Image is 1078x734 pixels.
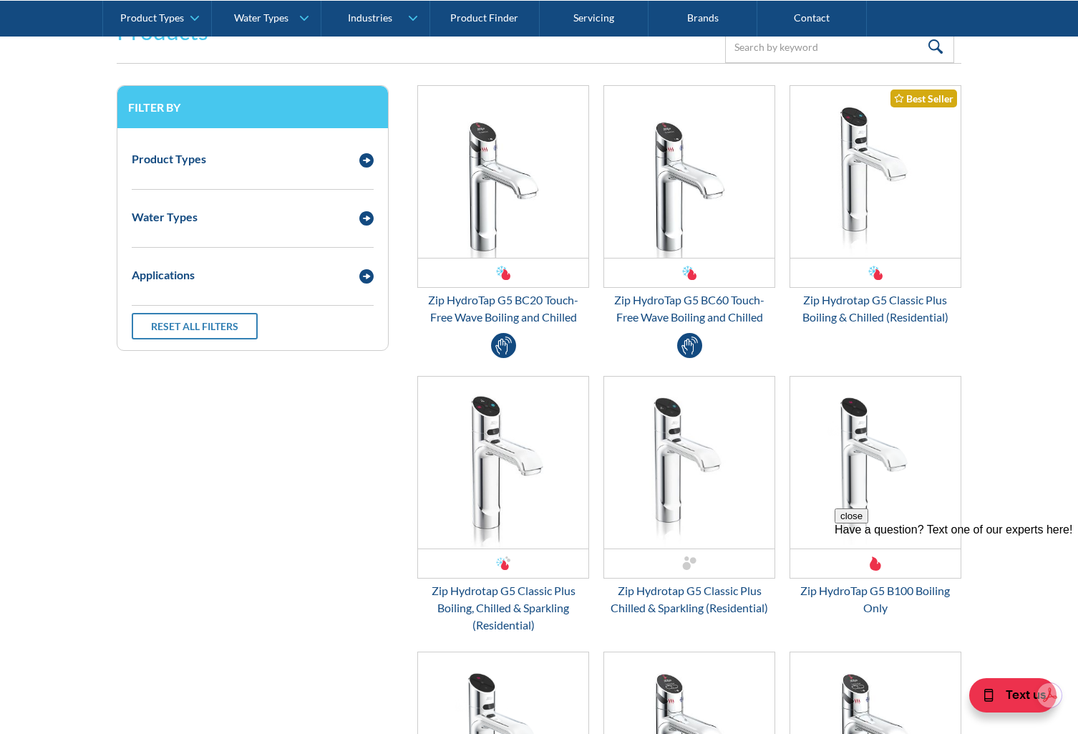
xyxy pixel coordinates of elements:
a: Zip HydroTap G5 BC60 Touch-Free Wave Boiling and ChilledZip HydroTap G5 BC60 Touch-Free Wave Boil... [603,85,775,326]
img: Zip Hydrotap G5 Classic Plus Boiling & Chilled (Residential) [790,86,961,258]
div: Zip HydroTap G5 BC60 Touch-Free Wave Boiling and Chilled [603,291,775,326]
div: Zip Hydrotap G5 Classic Plus Boiling & Chilled (Residential) [790,291,961,326]
div: Industries [348,11,392,24]
div: Best Seller [890,90,957,107]
div: Product Types [120,11,184,24]
img: Zip Hydrotap G5 Classic Plus Boiling, Chilled & Sparkling (Residential) [418,377,588,549]
iframe: podium webchat widget prompt [835,508,1078,680]
iframe: podium webchat widget bubble [963,662,1078,734]
div: Applications [132,266,195,284]
div: Zip Hydrotap G5 Classic Plus Boiling, Chilled & Sparkling (Residential) [417,582,589,634]
a: Reset all filters [132,313,258,339]
a: Zip HydroTap G5 BC20 Touch-Free Wave Boiling and ChilledZip HydroTap G5 BC20 Touch-Free Wave Boil... [417,85,589,326]
a: Zip Hydrotap G5 Classic Plus Boiling, Chilled & Sparkling (Residential)Zip Hydrotap G5 Classic Pl... [417,376,589,634]
div: Zip HydroTap G5 B100 Boiling Only [790,582,961,617]
input: Search by keyword [725,31,954,63]
img: Zip HydroTap G5 B100 Boiling Only [790,377,961,549]
a: Zip Hydrotap G5 Classic Plus Chilled & Sparkling (Residential)Zip Hydrotap G5 Classic Plus Chille... [603,376,775,617]
div: Water Types [234,11,288,24]
img: Zip Hydrotap G5 Classic Plus Chilled & Sparkling (Residential) [604,377,774,549]
div: Zip HydroTap G5 BC20 Touch-Free Wave Boiling and Chilled [417,291,589,326]
a: Zip HydroTap G5 B100 Boiling OnlyZip HydroTap G5 B100 Boiling Only [790,376,961,617]
div: Zip Hydrotap G5 Classic Plus Chilled & Sparkling (Residential) [603,582,775,617]
img: Zip HydroTap G5 BC20 Touch-Free Wave Boiling and Chilled [418,86,588,258]
a: Zip Hydrotap G5 Classic Plus Boiling & Chilled (Residential)Best SellerZip Hydrotap G5 Classic Pl... [790,85,961,326]
div: Product Types [132,150,206,168]
img: Zip HydroTap G5 BC60 Touch-Free Wave Boiling and Chilled [604,86,774,258]
div: Water Types [132,208,198,226]
h3: Filter by [128,100,377,114]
